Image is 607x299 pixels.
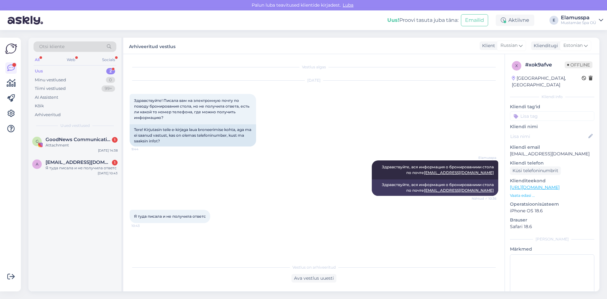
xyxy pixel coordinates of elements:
span: GoodNews Communication [46,137,111,142]
span: Otsi kliente [39,43,64,50]
span: Я туда писала и не получила ответс [134,214,206,219]
span: an.ganina92@gmail.com [46,159,111,165]
span: a [36,162,39,166]
span: Offline [565,61,592,68]
div: [PERSON_NAME] [510,236,594,242]
div: Proovi tasuta juba täna: [387,16,458,24]
div: Tere! Kirjutasin teile e-kirjaga laua broneerimise kohta, aga ma ei saanud vastust, kas on olemas... [130,124,256,146]
div: 99+ [101,85,115,92]
span: Nähtud ✓ 10:36 [472,196,496,201]
div: [DATE] 14:38 [98,148,118,153]
div: 1 [112,137,118,143]
label: Arhiveeritud vestlus [129,41,175,50]
div: 1 [112,160,118,165]
div: 2 [106,68,115,74]
p: iPhone OS 18.6 [510,208,594,214]
div: [DATE] 10:43 [98,171,118,176]
input: Lisa nimi [510,133,587,140]
div: [GEOGRAPHIC_DATA], [GEOGRAPHIC_DATA] [512,75,582,88]
p: Brauser [510,217,594,223]
div: Kõik [35,103,44,109]
div: Klienditugi [531,42,558,49]
span: Здравствуйте, вся информация о бронированиии стола по почте [382,165,495,175]
button: Emailid [461,14,488,26]
div: Aktiivne [496,15,534,26]
span: Russian [500,42,518,49]
div: E [549,16,558,25]
span: 10:43 [132,223,155,228]
p: Vaata edasi ... [510,193,594,198]
div: [DATE] [130,78,498,83]
p: Klienditeekond [510,178,594,184]
img: Askly Logo [5,43,17,55]
div: Arhiveeritud [35,112,61,118]
div: All [34,56,41,64]
div: Minu vestlused [35,77,66,83]
div: Ava vestlus uuesti [291,274,336,283]
a: [URL][DOMAIN_NAME] [510,184,560,190]
p: Märkmed [510,246,594,252]
span: Estonian [563,42,583,49]
p: Kliendi tag'id [510,103,594,110]
p: [EMAIL_ADDRESS][DOMAIN_NAME] [510,151,594,157]
div: Attachment [46,142,118,148]
div: Здравствуйте, вся информация о бронированиии стола по почте [372,179,498,196]
div: AI Assistent [35,94,58,101]
div: Elamusspa [561,15,596,20]
span: Uued vestlused [60,123,90,128]
span: Luba [341,2,355,8]
a: [EMAIL_ADDRESS][DOMAIN_NAME] [424,188,494,193]
span: G [36,139,39,144]
div: Klient [480,42,495,49]
div: 0 [106,77,115,83]
span: x [515,63,518,68]
div: Küsi telefoninumbrit [510,166,561,175]
div: Mustamäe Spa OÜ [561,20,596,25]
span: Vestlus on arhiveeritud [292,265,336,270]
p: Kliendi email [510,144,594,151]
span: Здравствуйте! Писала вам на электронную почту по поводу бронирования стола, но не получила ответа... [134,98,250,120]
p: Kliendi nimi [510,123,594,130]
div: Socials [101,56,116,64]
a: [EMAIL_ADDRESS][DOMAIN_NAME] [424,170,494,175]
div: # xok9afve [525,61,565,69]
p: Operatsioonisüsteem [510,201,594,208]
div: Tiimi vestlused [35,85,66,92]
p: Kliendi telefon [510,160,594,166]
div: Web [65,56,77,64]
div: Я туда писала и не получила ответс [46,165,118,171]
span: 9:44 [132,147,155,152]
div: Uus [35,68,43,74]
a: ElamusspaMustamäe Spa OÜ [561,15,603,25]
span: Elamusspa [473,155,496,160]
p: Safari 18.6 [510,223,594,230]
div: Vestlus algas [130,64,498,70]
input: Lisa tag [510,111,594,121]
div: Kliendi info [510,94,594,100]
b: Uus! [387,17,399,23]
